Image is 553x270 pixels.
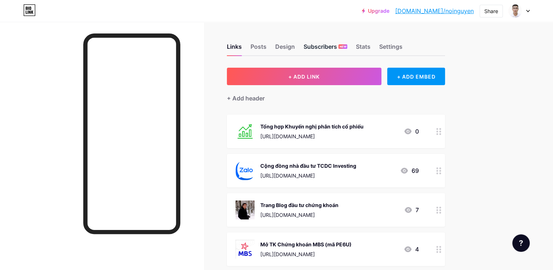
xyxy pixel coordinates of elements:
[251,42,267,55] div: Posts
[340,44,346,49] span: NEW
[304,42,347,55] div: Subscribers
[236,122,255,141] img: Tổng hợp Khuyến nghị phân tích cổ phiếu
[236,240,255,259] img: Mở TK Chứng khoán MBS (mã PE6U)
[227,68,381,85] button: + ADD LINK
[260,211,338,219] div: [URL][DOMAIN_NAME]
[404,206,419,214] div: 7
[260,250,352,258] div: [URL][DOMAIN_NAME]
[275,42,295,55] div: Design
[260,123,364,130] div: Tổng hợp Khuyến nghị phân tích cổ phiếu
[387,68,445,85] div: + ADD EMBED
[227,94,265,103] div: + Add header
[404,245,419,254] div: 4
[362,8,389,14] a: Upgrade
[260,132,364,140] div: [URL][DOMAIN_NAME]
[260,241,352,248] div: Mở TK Chứng khoán MBS (mã PE6U)
[404,127,419,136] div: 0
[260,172,356,179] div: [URL][DOMAIN_NAME]
[227,42,242,55] div: Links
[379,42,402,55] div: Settings
[236,161,255,180] img: Cộng đồng nhà đầu tư TCDC Investing
[260,162,356,170] div: Cộng đồng nhà đầu tư TCDC Investing
[484,7,498,15] div: Share
[236,200,255,219] img: Trang Blog đầu tư chứng khoán
[400,166,419,175] div: 69
[508,4,522,18] img: noinguyen
[356,42,370,55] div: Stats
[395,7,474,15] a: [DOMAIN_NAME]/noinguyen
[260,201,338,209] div: Trang Blog đầu tư chứng khoán
[288,74,320,80] span: + ADD LINK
